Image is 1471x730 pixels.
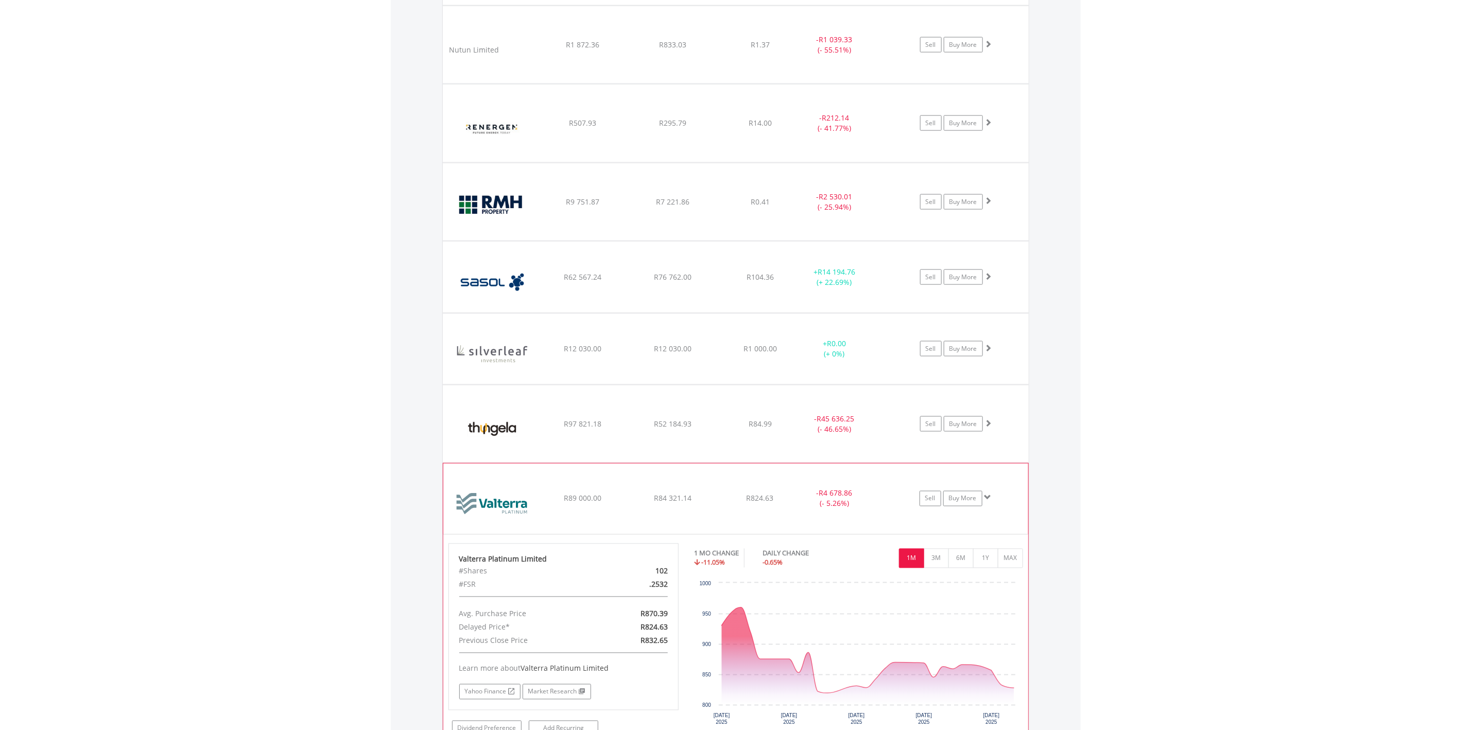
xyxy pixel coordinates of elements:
[944,416,983,432] a: Buy More
[566,197,599,207] span: R9 751.87
[751,40,770,49] span: R1.37
[564,344,601,353] span: R12 030.00
[459,684,521,700] a: Yahoo Finance
[448,254,537,310] img: EQU.ZA.SOL.png
[973,549,998,568] button: 1Y
[694,549,739,558] div: 1 MO CHANGE
[747,494,774,503] span: R824.63
[795,488,873,509] div: - (- 5.26%)
[819,488,852,498] span: R4 678.86
[817,414,855,423] span: R45 636.25
[819,192,853,201] span: R2 530.01
[448,176,537,238] img: EQU.ZA.RMH.png
[819,35,853,44] span: R1 039.33
[944,341,983,356] a: Buy More
[452,565,601,578] div: #Shares
[920,341,942,356] a: Sell
[702,703,711,708] text: 800
[796,192,874,212] div: - (- 25.94%)
[948,549,974,568] button: 6M
[448,477,537,531] img: EQU.ZA.VAL.png
[796,113,874,133] div: - (- 41.77%)
[822,113,850,123] span: R212.14
[944,37,983,53] a: Buy More
[654,272,691,282] span: R76 762.00
[899,549,924,568] button: 1M
[944,194,983,210] a: Buy More
[702,642,711,648] text: 900
[448,398,537,460] img: EQU.ZA.TGA.png
[943,491,982,506] a: Buy More
[920,491,941,506] a: Sell
[701,558,725,567] span: -11.05%
[983,713,1000,725] text: [DATE] 2025
[920,269,942,285] a: Sell
[700,581,712,587] text: 1000
[564,494,601,503] span: R89 000.00
[654,494,691,503] span: R84 321.14
[920,37,942,53] a: Sell
[920,115,942,131] a: Sell
[796,338,874,359] div: + (+ 0%)
[702,612,711,617] text: 950
[920,194,942,210] a: Sell
[601,565,676,578] div: 102
[916,713,932,725] text: [DATE] 2025
[924,549,949,568] button: 3M
[747,272,774,282] span: R104.36
[452,634,601,648] div: Previous Close Price
[459,664,668,674] div: Learn more about
[749,419,772,429] span: R84.99
[659,40,686,49] span: R833.03
[452,621,601,634] div: Delayed Price*
[523,684,591,700] a: Market Research
[452,578,601,591] div: #FSR
[796,267,874,287] div: + (+ 22.69%)
[452,607,601,621] div: Avg. Purchase Price
[601,578,676,591] div: .2532
[569,118,596,128] span: R507.93
[714,713,730,725] text: [DATE] 2025
[781,713,798,725] text: [DATE] 2025
[654,344,691,353] span: R12 030.00
[654,419,691,429] span: R52 184.93
[763,558,783,567] span: -0.65%
[944,269,983,285] a: Buy More
[944,115,983,131] a: Buy More
[641,622,668,632] span: R824.63
[641,636,668,646] span: R832.65
[566,40,599,49] span: R1 872.36
[449,45,499,55] div: Nutun Limited
[998,549,1023,568] button: MAX
[920,416,942,432] a: Sell
[751,197,770,207] span: R0.41
[521,664,609,673] span: Valterra Platinum Limited
[827,338,846,348] span: R0.00
[641,609,668,619] span: R870.39
[448,19,537,81] img: blank.png
[702,672,711,678] text: 850
[459,554,668,565] div: Valterra Platinum Limited
[743,344,777,353] span: R1 000.00
[564,419,601,429] span: R97 821.18
[448,327,537,382] img: EQU.ZA.SILVIL.png
[796,35,874,55] div: - (- 55.51%)
[796,414,874,434] div: - (- 46.65%)
[564,272,601,282] span: R62 567.24
[656,197,689,207] span: R7 221.86
[659,118,686,128] span: R295.79
[749,118,772,128] span: R14.00
[448,97,537,159] img: EQU.ZA.REN.png
[849,713,865,725] text: [DATE] 2025
[818,267,855,277] span: R14 194.76
[763,549,845,558] div: DAILY CHANGE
